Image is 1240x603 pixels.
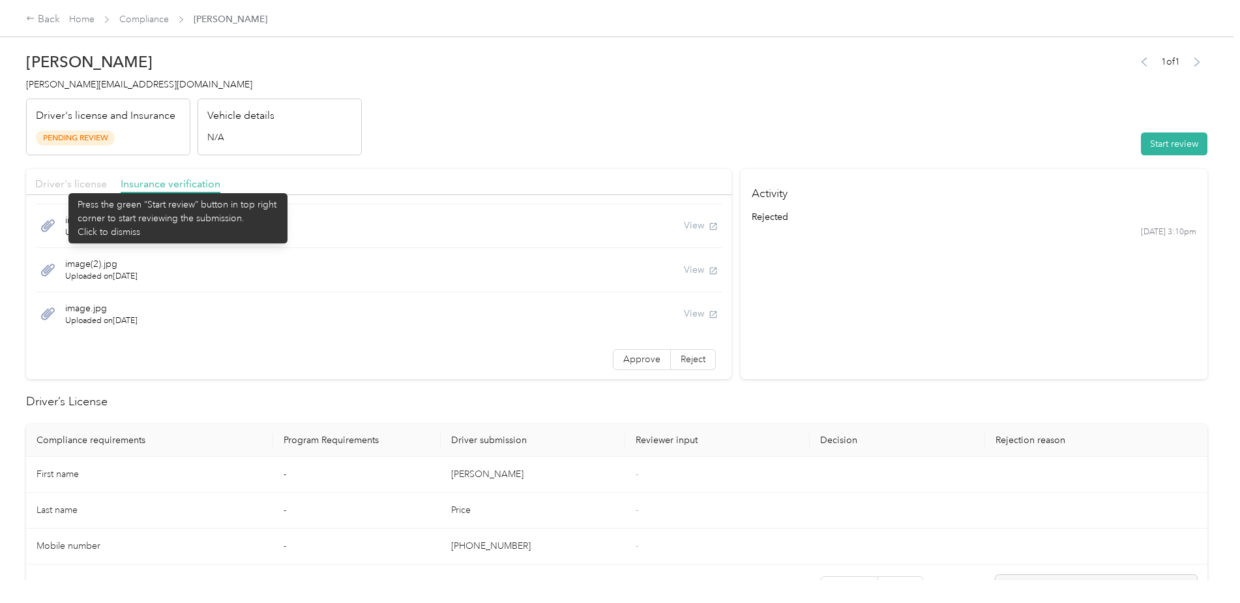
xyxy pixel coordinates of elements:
[623,354,660,365] span: Approve
[65,213,138,227] span: image(2).jpg
[1141,132,1207,155] button: Start review
[273,424,441,457] th: Program Requirements
[26,457,273,493] td: First name
[65,257,138,271] span: image(2).jpg
[65,301,138,315] span: image.jpg
[636,504,638,516] span: -
[69,14,95,25] a: Home
[207,131,224,144] span: N/A
[636,469,638,480] span: -
[441,529,625,564] td: [PHONE_NUMBER]
[26,53,362,71] h2: [PERSON_NAME]
[26,12,60,27] div: Back
[752,210,1196,224] div: rejected
[26,79,252,90] span: [PERSON_NAME][EMAIL_ADDRESS][DOMAIN_NAME]
[65,271,138,283] span: Uploaded on [DATE]
[625,424,810,457] th: Reviewer input
[121,178,220,190] span: Insurance verification
[273,493,441,529] td: -
[1161,55,1180,69] span: 1 of 1
[985,424,1207,457] th: Rejection reason
[1167,530,1240,603] iframe: Everlance-gr Chat Button Frame
[441,424,625,457] th: Driver submission
[681,354,705,365] span: Reject
[207,108,274,124] p: Vehicle details
[1141,226,1196,238] time: [DATE] 3:10pm
[273,457,441,493] td: -
[26,424,273,457] th: Compliance requirements
[26,393,1207,410] h2: Driver’s License
[35,178,107,190] span: Driver's license
[36,108,175,124] p: Driver's license and Insurance
[194,12,267,26] span: [PERSON_NAME]
[441,493,625,529] td: Price
[636,540,638,551] span: -
[810,424,986,457] th: Decision
[36,131,115,146] span: Pending Review
[37,540,100,551] span: Mobile number
[65,227,138,239] span: Uploaded on [DATE]
[37,469,79,480] span: First name
[65,315,138,327] span: Uploaded on [DATE]
[273,529,441,564] td: -
[741,169,1207,210] h4: Activity
[441,457,625,493] td: [PERSON_NAME]
[26,493,273,529] td: Last name
[119,14,169,25] a: Compliance
[37,504,78,516] span: Last name
[26,529,273,564] td: Mobile number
